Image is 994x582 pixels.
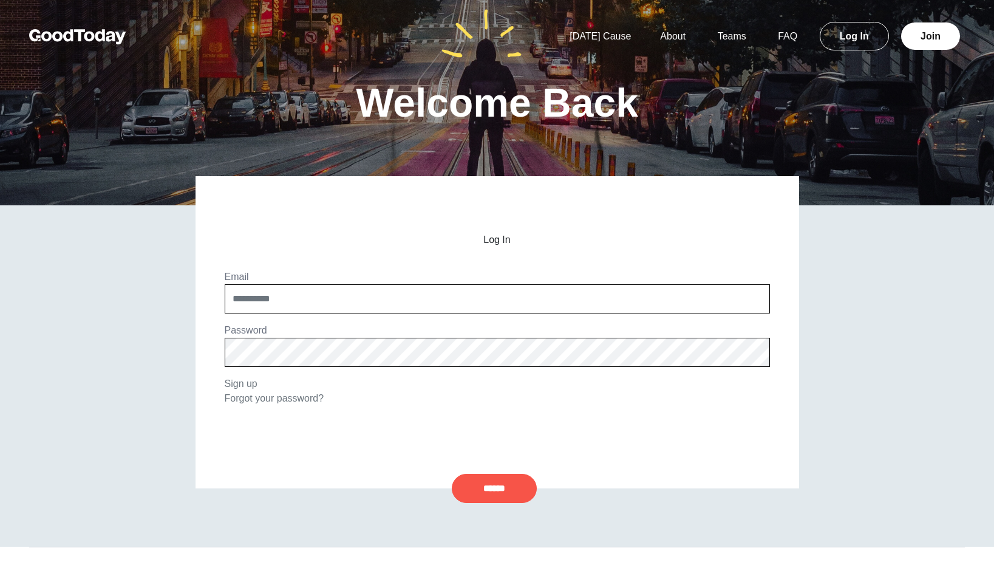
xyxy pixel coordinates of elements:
a: Sign up [225,378,257,389]
img: GoodToday [29,29,126,44]
a: Log In [820,22,889,50]
label: Email [225,272,249,282]
h1: Welcome Back [356,83,638,123]
a: FAQ [763,31,812,41]
a: Teams [703,31,761,41]
a: Forgot your password? [225,393,324,403]
a: About [645,31,700,41]
a: [DATE] Cause [555,31,645,41]
label: Password [225,325,267,335]
h2: Log In [225,235,770,245]
a: Join [901,22,960,50]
